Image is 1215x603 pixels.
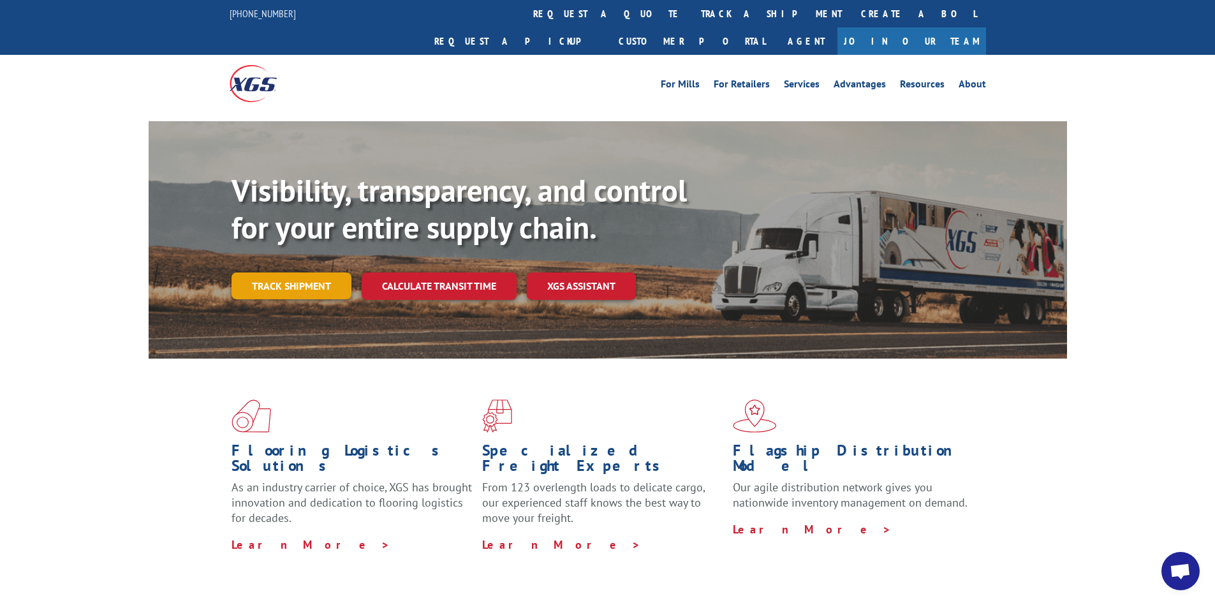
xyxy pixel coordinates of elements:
[733,522,892,537] a: Learn More >
[733,399,777,433] img: xgs-icon-flagship-distribution-model-red
[425,27,609,55] a: Request a pickup
[714,79,770,93] a: For Retailers
[661,79,700,93] a: For Mills
[362,272,517,300] a: Calculate transit time
[482,399,512,433] img: xgs-icon-focused-on-flooring-red
[232,170,687,247] b: Visibility, transparency, and control for your entire supply chain.
[784,79,820,93] a: Services
[232,443,473,480] h1: Flooring Logistics Solutions
[834,79,886,93] a: Advantages
[609,27,775,55] a: Customer Portal
[900,79,945,93] a: Resources
[482,537,641,552] a: Learn More >
[230,7,296,20] a: [PHONE_NUMBER]
[837,27,986,55] a: Join Our Team
[959,79,986,93] a: About
[232,537,390,552] a: Learn More >
[733,480,968,510] span: Our agile distribution network gives you nationwide inventory management on demand.
[733,443,974,480] h1: Flagship Distribution Model
[232,480,472,525] span: As an industry carrier of choice, XGS has brought innovation and dedication to flooring logistics...
[527,272,636,300] a: XGS ASSISTANT
[482,480,723,537] p: From 123 overlength loads to delicate cargo, our experienced staff knows the best way to move you...
[1161,552,1200,590] div: Open chat
[775,27,837,55] a: Agent
[232,399,271,433] img: xgs-icon-total-supply-chain-intelligence-red
[232,272,351,299] a: Track shipment
[482,443,723,480] h1: Specialized Freight Experts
